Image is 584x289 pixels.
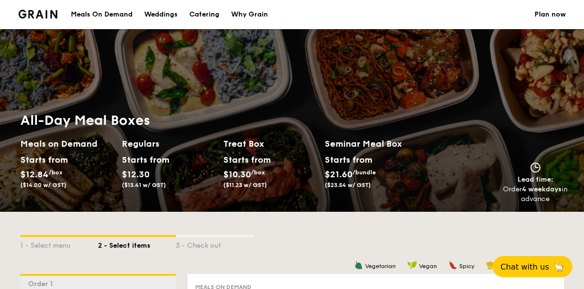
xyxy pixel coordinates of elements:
span: ($13.41 w/ GST) [122,182,166,188]
img: icon-vegan.f8ff3823.svg [407,261,417,270]
span: Lead time: [517,175,553,184]
span: /box [49,169,63,176]
img: icon-clock.2db775ea.svg [528,162,543,173]
img: icon-vegetarian.fe4039eb.svg [354,261,363,270]
a: Logotype [18,10,58,18]
button: Chat with us🦙 [493,256,572,277]
div: Order in advance [503,185,568,204]
span: $12.30 [122,169,150,180]
span: ($23.54 w/ GST) [325,182,371,188]
span: Vegetarian [365,263,396,270]
h2: Seminar Meal Box [325,137,426,151]
span: $12.84 [20,169,49,180]
span: Order 1 [28,280,57,288]
div: Starts from [20,153,64,167]
span: Chat with us [501,262,549,272]
h2: Regulars [122,137,216,151]
span: ($14.00 w/ GST) [20,182,67,188]
span: 🦙 [553,261,565,272]
h1: All-Day Meal Boxes [20,112,426,129]
span: $21.60 [325,169,352,180]
div: Starts from [223,153,267,167]
span: /box [251,169,265,176]
div: 2 - Select items [98,237,176,251]
div: 3 - Check out [176,237,253,251]
img: Grain [18,10,58,18]
span: /bundle [352,169,376,176]
img: icon-chef-hat.a58ddaea.svg [486,261,495,270]
div: Starts from [122,153,165,167]
div: 1 - Select menu [20,237,98,251]
h2: Treat Box [223,137,317,151]
span: Vegan [419,263,437,270]
span: Spicy [459,263,474,270]
h2: Meals on Demand [20,137,114,151]
span: ($11.23 w/ GST) [223,182,267,188]
strong: 4 weekdays [522,185,562,193]
span: $10.30 [223,169,251,180]
div: Starts from [325,153,372,167]
img: icon-spicy.37a8142b.svg [449,261,457,270]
